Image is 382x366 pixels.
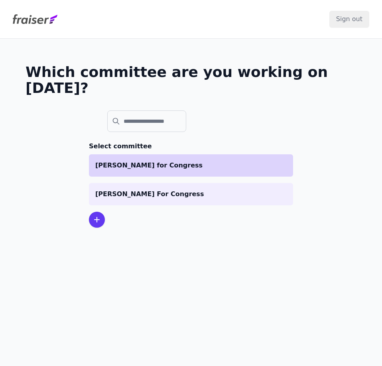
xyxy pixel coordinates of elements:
[329,11,369,28] input: Sign out
[89,142,293,151] h3: Select committee
[95,189,287,199] p: [PERSON_NAME] For Congress
[13,14,57,24] img: Fraiser Logo
[95,161,287,170] p: [PERSON_NAME] for Congress
[26,64,356,96] h1: Which committee are you working on [DATE]?
[89,154,293,177] a: [PERSON_NAME] for Congress
[89,183,293,205] a: [PERSON_NAME] For Congress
